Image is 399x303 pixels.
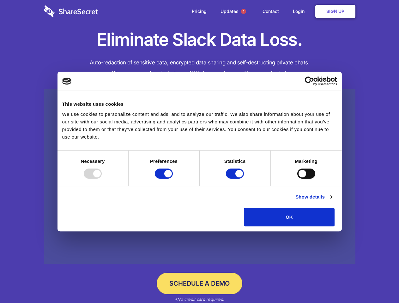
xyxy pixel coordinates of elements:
strong: Marketing [295,158,317,164]
a: Show details [295,193,332,201]
strong: Necessary [81,158,105,164]
a: Schedule a Demo [157,273,242,294]
img: logo [62,78,72,85]
h1: Eliminate Slack Data Loss. [44,28,355,51]
a: Pricing [185,2,213,21]
a: Wistia video thumbnail [44,89,355,264]
span: 1 [241,9,246,14]
div: We use cookies to personalize content and ads, and to analyze our traffic. We also share informat... [62,110,337,141]
h4: Auto-redaction of sensitive data, encrypted data sharing and self-destructing private chats. Shar... [44,57,355,78]
a: Usercentrics Cookiebot - opens in a new window [282,76,337,86]
a: Sign Up [315,5,355,18]
a: Login [287,2,314,21]
button: OK [244,208,335,226]
img: logo-wordmark-white-trans-d4663122ce5f474addd5e946df7df03e33cb6a1c49d2221995e7729f52c070b2.svg [44,5,98,17]
strong: Statistics [224,158,246,164]
strong: Preferences [150,158,178,164]
em: *No credit card required. [175,297,224,302]
a: Contact [256,2,285,21]
div: This website uses cookies [62,100,337,108]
